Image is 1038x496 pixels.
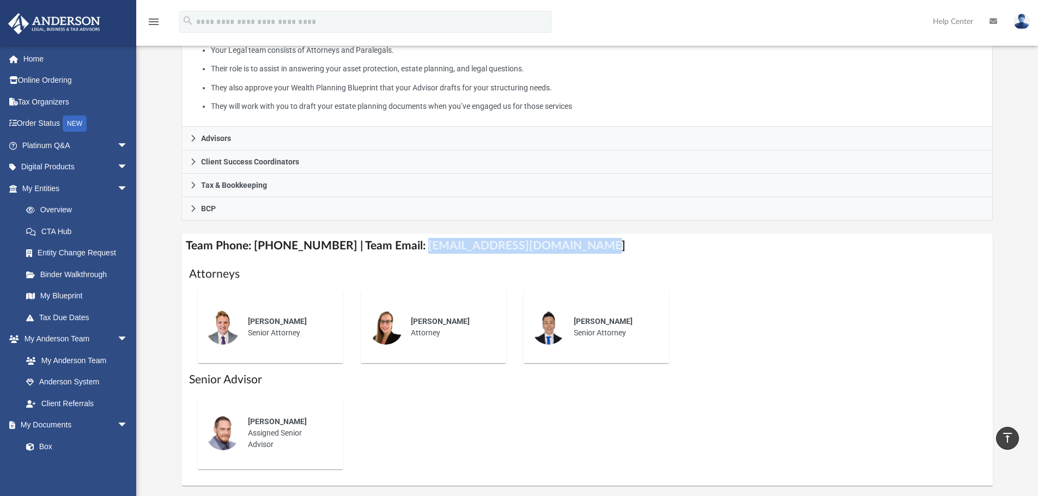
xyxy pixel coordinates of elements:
img: thumbnail [205,415,240,450]
a: Meeting Minutes [15,457,139,479]
a: Client Success Coordinators [181,150,993,174]
a: Anderson System [15,371,139,393]
span: [PERSON_NAME] [574,317,633,326]
a: Online Ordering [8,70,144,91]
a: Digital Productsarrow_drop_down [8,156,144,178]
span: [PERSON_NAME] [248,317,307,326]
a: My Blueprint [15,285,139,307]
a: Client Referrals [15,393,139,414]
img: thumbnail [531,310,566,345]
a: Tax Due Dates [15,307,144,328]
i: menu [147,15,160,28]
a: Binder Walkthrough [15,264,144,285]
li: They also approve your Wealth Planning Blueprint that your Advisor drafts for your structuring ne... [211,81,985,95]
a: Platinum Q&Aarrow_drop_down [8,134,144,156]
h4: Team Phone: [PHONE_NUMBER] | Team Email: [EMAIL_ADDRESS][DOMAIN_NAME] [181,234,993,258]
h1: Attorneys [189,266,986,282]
a: Entity Change Request [15,242,144,264]
span: [PERSON_NAME] [248,417,307,426]
a: Tax & Bookkeeping [181,174,993,197]
div: Assigned Senior Advisor [240,408,336,458]
div: Senior Attorney [240,308,336,346]
div: Attorneys & Paralegals [181,17,993,127]
span: [PERSON_NAME] [411,317,470,326]
i: vertical_align_top [1001,431,1014,444]
div: Attorney [403,308,499,346]
a: vertical_align_top [996,427,1019,450]
span: Tax & Bookkeeping [201,181,267,189]
a: Overview [15,199,144,221]
li: They will work with you to draft your estate planning documents when you’ve engaged us for those ... [211,100,985,113]
a: My Anderson Teamarrow_drop_down [8,328,139,350]
span: arrow_drop_down [117,414,139,437]
a: BCP [181,197,993,221]
p: What My Attorneys & Paralegals Do: [190,25,985,113]
img: Anderson Advisors Platinum Portal [5,13,104,34]
a: Tax Organizers [8,91,144,113]
span: arrow_drop_down [117,177,139,200]
span: arrow_drop_down [117,134,139,157]
a: Box [15,436,133,457]
a: CTA Hub [15,221,144,242]
li: Their role is to assist in answering your asset protection, estate planning, and legal questions. [211,62,985,76]
i: search [182,15,194,27]
a: menu [147,21,160,28]
img: thumbnail [368,310,403,345]
div: NEW [63,115,87,132]
span: arrow_drop_down [117,328,139,351]
a: My Documentsarrow_drop_down [8,414,139,436]
span: Advisors [201,134,231,142]
a: Advisors [181,127,993,150]
a: Order StatusNEW [8,113,144,135]
span: BCP [201,205,216,212]
span: Client Success Coordinators [201,158,299,166]
a: My Anderson Team [15,350,133,371]
h1: Senior Advisor [189,372,986,388]
li: Your Legal team consists of Attorneys and Paralegals. [211,44,985,57]
a: My Entitiesarrow_drop_down [8,177,144,199]
div: Senior Attorney [566,308,661,346]
img: User Pic [1013,14,1030,29]
span: arrow_drop_down [117,156,139,179]
a: Home [8,48,144,70]
img: thumbnail [205,310,240,345]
